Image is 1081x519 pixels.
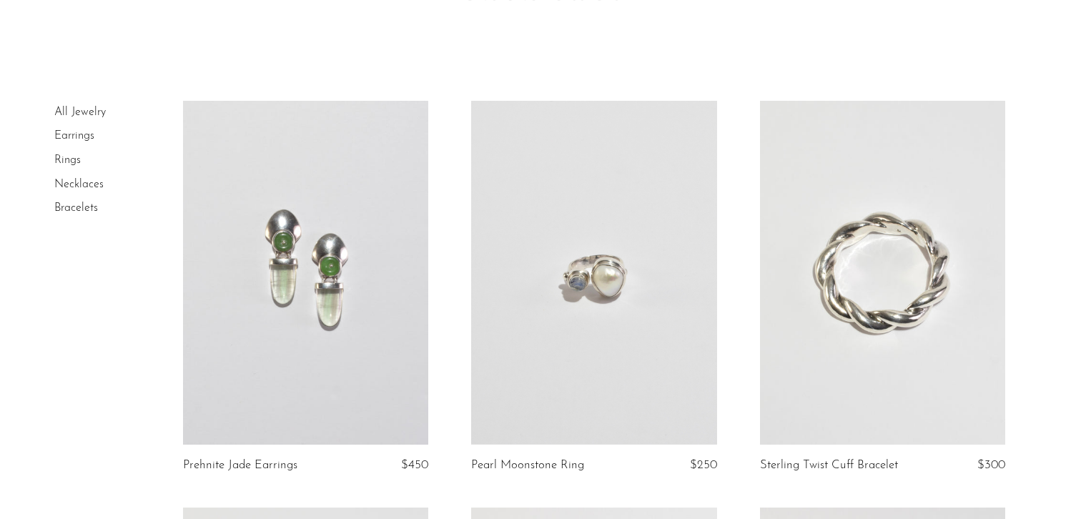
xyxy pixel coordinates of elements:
a: Bracelets [54,202,98,214]
span: $450 [401,459,428,471]
a: Necklaces [54,179,104,190]
a: Pearl Moonstone Ring [471,459,584,472]
a: All Jewelry [54,107,106,118]
span: $300 [977,459,1005,471]
span: $250 [690,459,717,471]
a: Sterling Twist Cuff Bracelet [760,459,898,472]
a: Prehnite Jade Earrings [183,459,297,472]
a: Rings [54,154,81,166]
a: Earrings [54,130,94,142]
